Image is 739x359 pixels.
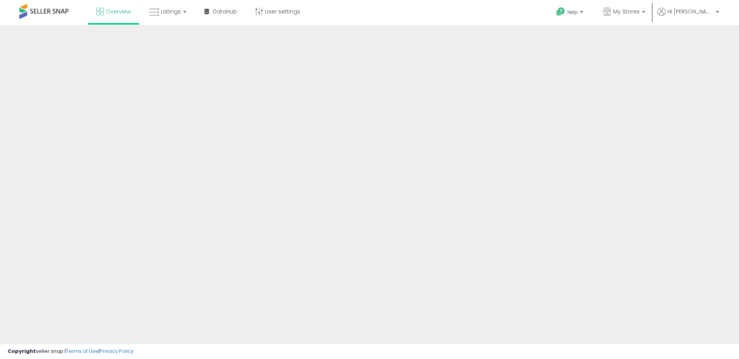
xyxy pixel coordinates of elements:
span: Hi [PERSON_NAME] [667,8,714,15]
span: Listings [161,8,181,15]
i: Get Help [556,7,565,17]
span: Help [567,9,578,15]
a: Hi [PERSON_NAME] [657,8,719,25]
a: Help [550,1,591,25]
span: Overview [106,8,131,15]
span: My Stores [613,8,640,15]
span: DataHub [213,8,237,15]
